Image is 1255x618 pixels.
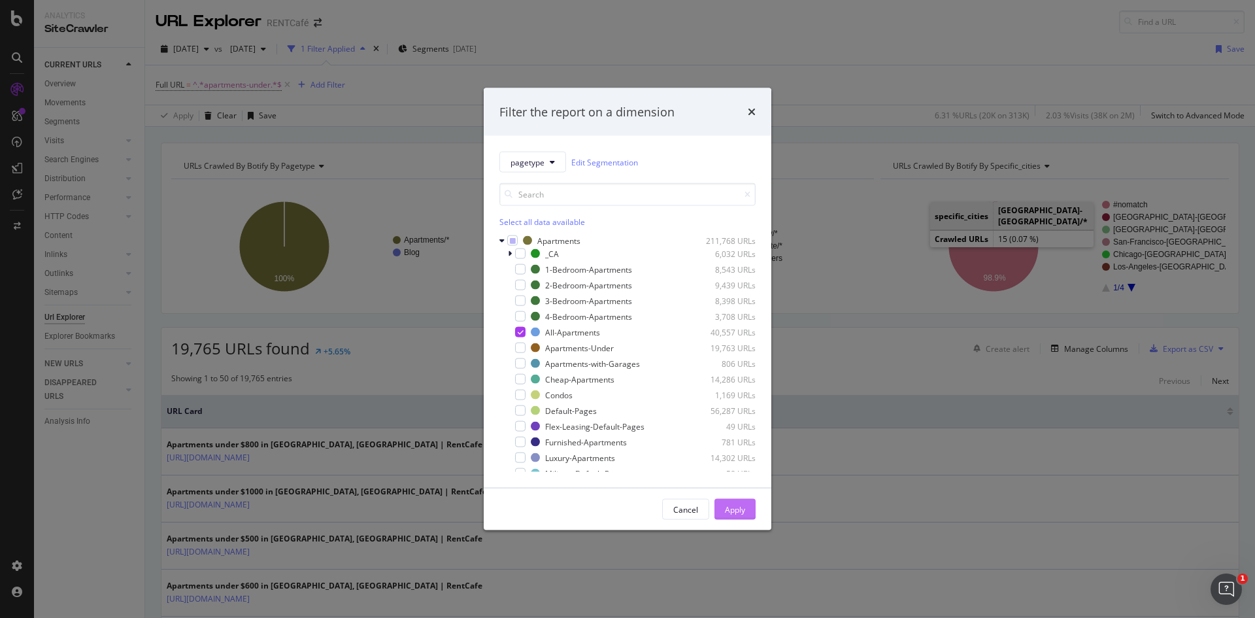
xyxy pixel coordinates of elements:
[673,504,698,515] div: Cancel
[545,248,559,259] div: _CA
[692,468,756,479] div: 58 URLs
[692,311,756,322] div: 3,708 URLs
[545,373,614,385] div: Cheap-Apartments
[1237,574,1248,584] span: 1
[545,358,640,369] div: Apartments-with-Garages
[484,88,771,530] div: modal
[499,183,756,206] input: Search
[692,248,756,259] div: 6,032 URLs
[692,295,756,306] div: 8,398 URLs
[725,504,745,515] div: Apply
[692,279,756,290] div: 9,439 URLs
[692,264,756,275] div: 8,543 URLs
[692,436,756,447] div: 781 URLs
[545,389,573,400] div: Condos
[545,405,597,416] div: Default-Pages
[748,103,756,120] div: times
[545,452,615,463] div: Luxury-Apartments
[692,326,756,337] div: 40,557 URLs
[571,155,638,169] a: Edit Segmentation
[545,264,632,275] div: 1-Bedroom-Apartments
[692,389,756,400] div: 1,169 URLs
[545,436,627,447] div: Furnished-Apartments
[692,358,756,369] div: 806 URLs
[545,468,627,479] div: Military-Default-Pages
[692,405,756,416] div: 56,287 URLs
[714,499,756,520] button: Apply
[1211,574,1242,605] iframe: Intercom live chat
[545,295,632,306] div: 3-Bedroom-Apartments
[692,373,756,385] div: 14,286 URLs
[545,421,644,432] div: Flex-Leasing-Default-Pages
[692,235,756,246] div: 211,768 URLs
[499,152,566,173] button: pagetype
[692,342,756,353] div: 19,763 URLs
[545,311,632,322] div: 4-Bedroom-Apartments
[545,326,600,337] div: All-Apartments
[545,279,632,290] div: 2-Bedroom-Apartments
[545,342,614,353] div: Apartments-Under
[499,103,675,120] div: Filter the report on a dimension
[537,235,580,246] div: Apartments
[510,156,544,167] span: pagetype
[499,216,756,228] div: Select all data available
[692,421,756,432] div: 49 URLs
[662,499,709,520] button: Cancel
[692,452,756,463] div: 14,302 URLs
